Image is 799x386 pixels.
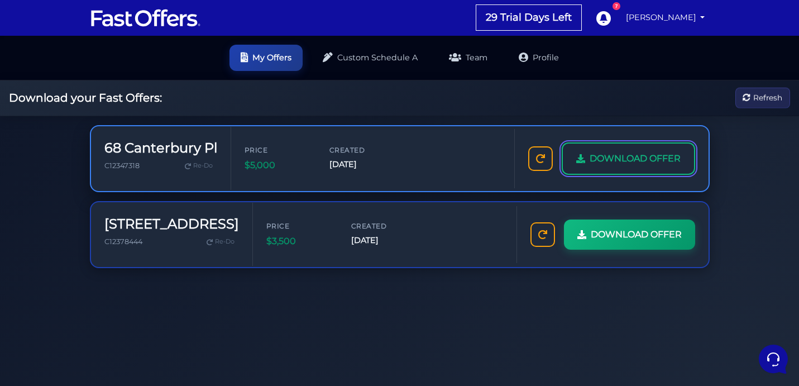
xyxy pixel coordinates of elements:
a: 7 [590,5,616,31]
img: dark [18,80,40,103]
a: See all [180,63,205,72]
button: Help [146,283,214,309]
iframe: Customerly Messenger Launcher [757,342,790,376]
span: Your Conversations [18,63,90,72]
span: Price [245,145,312,155]
span: Re-Do [215,237,235,247]
a: Profile [508,45,570,71]
span: Start a Conversation [80,118,156,127]
a: Custom Schedule A [312,45,429,71]
span: DOWNLOAD OFFER [591,227,682,242]
div: 7 [613,2,620,10]
p: Help [173,299,188,309]
a: My Offers [229,45,303,71]
span: Created [351,221,418,231]
span: [DATE] [351,234,418,247]
input: Search for an Article... [25,180,183,192]
p: Home [34,299,52,309]
p: Messages [96,299,128,309]
h2: Hello [PERSON_NAME] 👋 [9,9,188,45]
span: C12347318 [104,161,140,170]
h3: [STREET_ADDRESS] [104,216,239,232]
img: dark [36,80,58,103]
a: DOWNLOAD OFFER [562,142,695,175]
span: $3,500 [266,234,333,249]
a: Re-Do [180,159,217,173]
span: Re-Do [193,161,213,171]
button: Home [9,283,78,309]
span: Price [266,221,333,231]
a: DOWNLOAD OFFER [564,220,695,250]
a: 29 Trial Days Left [476,5,581,30]
span: DOWNLOAD OFFER [590,151,681,166]
button: Messages [78,283,146,309]
a: Team [438,45,499,71]
button: Start a Conversation [18,112,205,134]
h2: Download your Fast Offers: [9,91,162,104]
a: Open Help Center [139,156,205,165]
span: $5,000 [245,158,312,173]
span: [DATE] [329,158,396,171]
span: Created [329,145,396,155]
a: Re-Do [202,235,239,249]
span: Find an Answer [18,156,76,165]
span: Refresh [753,92,782,104]
h3: 68 Canterbury Pl [104,140,217,156]
button: Refresh [735,88,790,108]
a: [PERSON_NAME] [621,7,710,28]
span: C12378444 [104,237,142,246]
